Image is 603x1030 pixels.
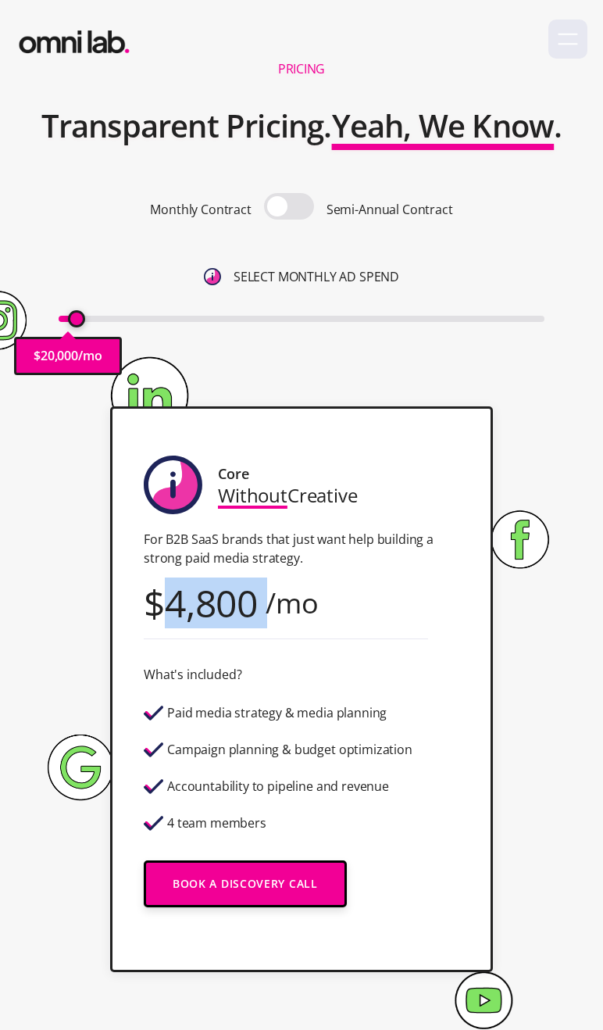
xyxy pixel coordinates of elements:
div: Paid media strategy & media planning [167,706,387,720]
span: Yeah, We Know [332,104,555,147]
p: $ [34,345,41,367]
a: home [16,20,133,58]
p: Semi-Annual Contract [326,199,453,220]
div: Accountability to pipeline and revenue [167,780,389,793]
div: /mo [266,592,319,613]
h2: Transparent Pricing. . [41,98,562,154]
p: 20,000 [41,345,78,367]
div: 4,800 [165,592,258,613]
span: Without [218,482,287,508]
div: Core [218,463,248,485]
iframe: Chat Widget [525,955,603,1030]
a: Book a Discovery Call [144,860,347,907]
div: What's included? [144,664,241,685]
div: Campaign planning & budget optimization [167,743,412,756]
div: 4 team members [167,817,266,830]
p: Monthly Contract [150,199,251,220]
div: menu [548,20,587,59]
img: 6410812402e99d19b372aa32_omni-nav-info.svg [204,268,221,285]
p: For B2B SaaS brands that just want help building a strong paid media strategy. [144,530,459,567]
img: Omni Lab: B2B SaaS Demand Generation Agency [16,20,133,58]
p: SELECT MONTHLY AD SPEND [234,266,399,288]
p: /mo [78,345,102,367]
div: $ [144,592,165,613]
div: Creative [218,485,358,506]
